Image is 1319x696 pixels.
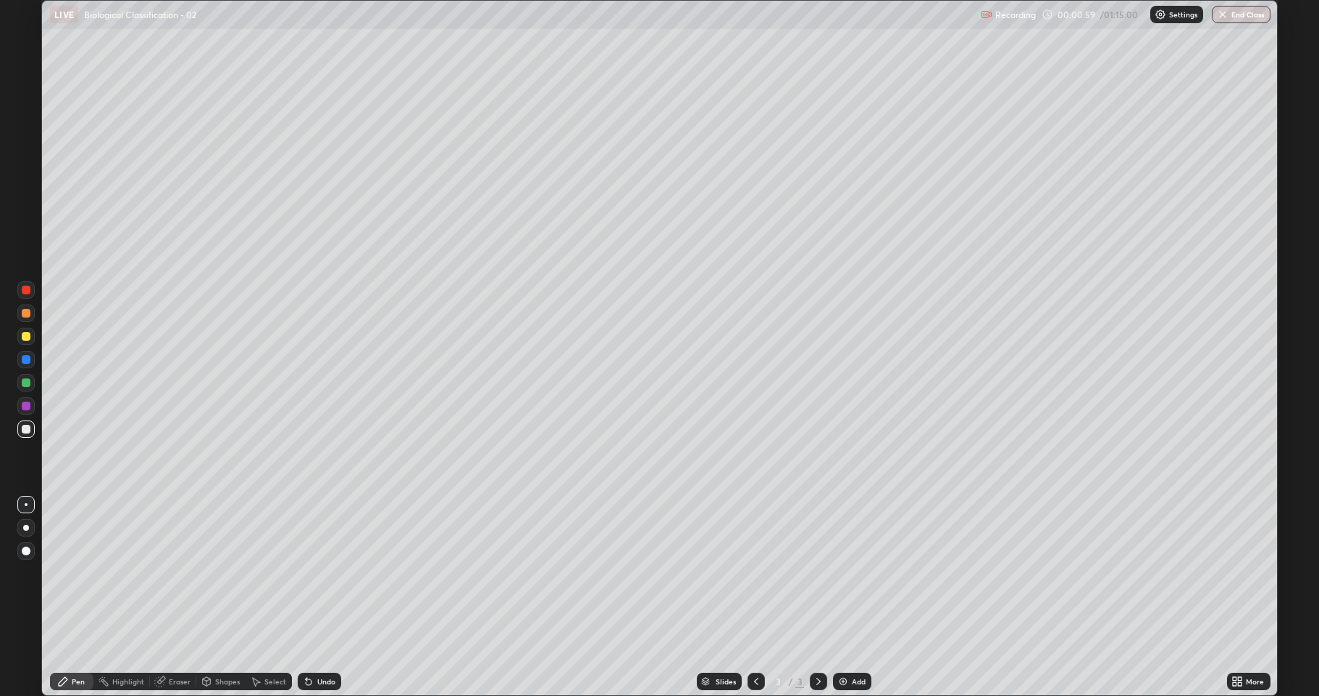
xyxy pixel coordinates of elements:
[837,676,849,687] img: add-slide-button
[54,9,74,20] p: LIVE
[981,9,992,20] img: recording.375f2c34.svg
[1217,9,1228,20] img: end-class-cross
[716,678,736,685] div: Slides
[169,678,190,685] div: Eraser
[72,678,85,685] div: Pen
[771,677,785,686] div: 3
[995,9,1036,20] p: Recording
[84,9,196,20] p: Biological Classification - 02
[215,678,240,685] div: Shapes
[1246,678,1264,685] div: More
[264,678,286,685] div: Select
[1155,9,1166,20] img: class-settings-icons
[788,677,792,686] div: /
[112,678,144,685] div: Highlight
[795,675,804,688] div: 3
[1212,6,1270,23] button: End Class
[317,678,335,685] div: Undo
[852,678,866,685] div: Add
[1169,11,1197,18] p: Settings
